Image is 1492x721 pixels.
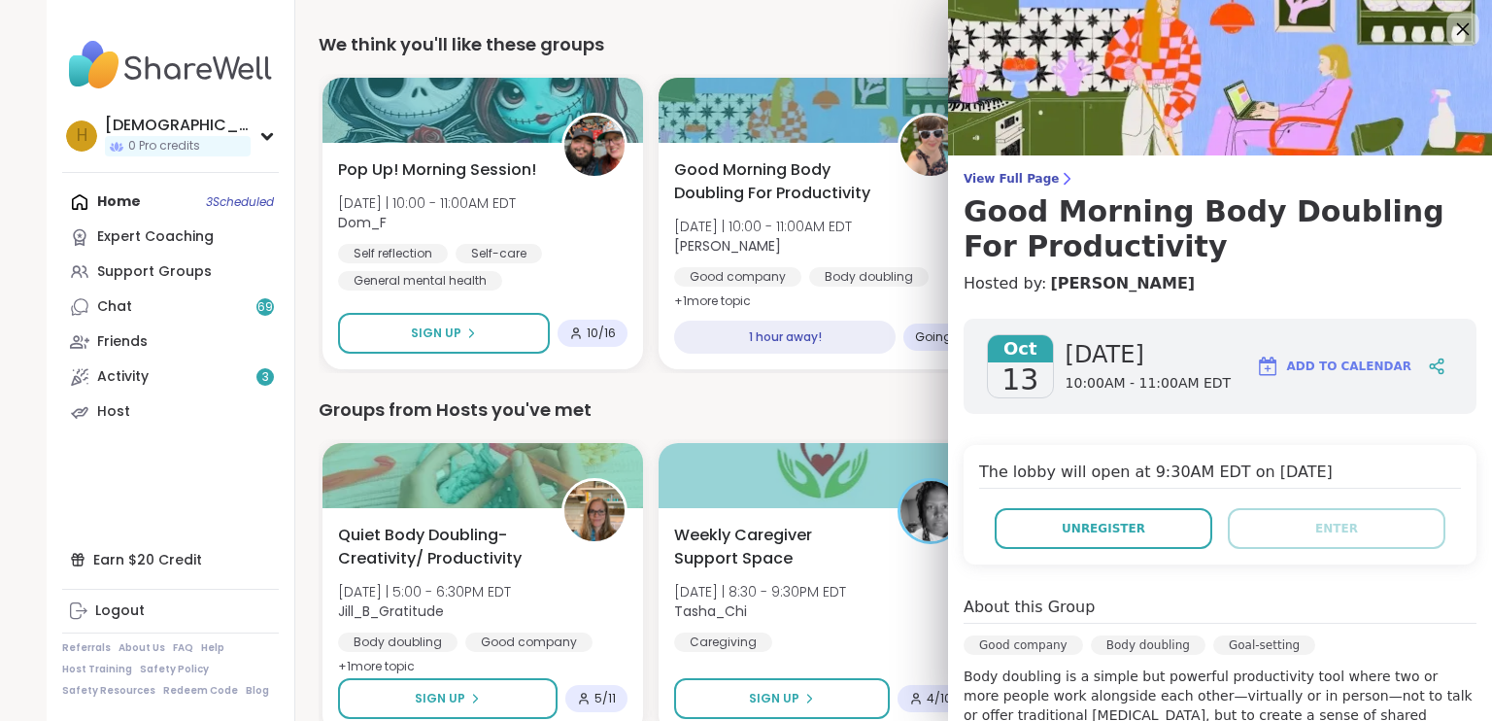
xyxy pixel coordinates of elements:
span: [DATE] | 10:00 - 11:00AM EDT [338,193,516,213]
a: Safety Policy [140,663,209,676]
div: Self-care [456,244,542,263]
div: Caregiving [674,633,772,652]
a: Friends [62,325,279,360]
div: Expert Coaching [97,227,214,247]
a: Blog [246,684,269,698]
span: [DATE] | 5:00 - 6:30PM EDT [338,582,511,601]
button: Sign Up [338,678,558,719]
span: Weekly Caregiver Support Space [674,524,876,570]
span: 0 Pro credits [128,138,200,154]
img: Tasha_Chi [900,481,961,541]
img: ShareWell Logomark [1256,355,1279,378]
b: Tasha_Chi [674,601,747,621]
span: Pop Up! Morning Session! [338,158,536,182]
div: Self reflection [338,244,448,263]
div: Logout [95,601,145,621]
div: Earn $20 Credit [62,542,279,577]
div: Good company [465,633,593,652]
span: Going [915,329,952,345]
span: 10:00AM - 11:00AM EDT [1066,374,1232,394]
div: Support Groups [97,262,212,282]
a: Referrals [62,641,111,655]
button: Enter [1228,508,1445,549]
span: Enter [1315,520,1358,537]
div: Chat [97,297,132,317]
b: Jill_B_Gratitude [338,601,444,621]
a: Host Training [62,663,132,676]
span: 3 [262,369,269,386]
a: Redeem Code [163,684,238,698]
a: Support Groups [62,255,279,290]
a: About Us [119,641,165,655]
span: Add to Calendar [1287,358,1411,375]
span: Sign Up [411,325,461,342]
div: Good company [674,267,801,287]
a: Expert Coaching [62,220,279,255]
div: [DEMOGRAPHIC_DATA] [105,115,251,136]
button: Sign Up [338,313,550,354]
a: Host [62,395,279,429]
h4: The lobby will open at 9:30AM EDT on [DATE] [979,461,1461,489]
span: [DATE] | 8:30 - 9:30PM EDT [674,582,846,601]
div: Body doubling [338,633,458,652]
button: Add to Calendar [1247,343,1420,390]
a: View Full PageGood Morning Body Doubling For Productivity [964,171,1476,264]
img: Dom_F [564,116,625,176]
span: 5 / 11 [594,691,616,706]
div: We think you'll like these groups [319,31,1422,58]
h4: Hosted by: [964,272,1476,295]
b: Dom_F [338,213,387,232]
span: 69 [257,299,273,316]
span: Oct [988,335,1053,362]
div: Good company [964,635,1083,655]
a: Safety Resources [62,684,155,698]
span: [DATE] | 10:00 - 11:00AM EDT [674,217,852,236]
span: View Full Page [964,171,1476,187]
h4: About this Group [964,596,1095,619]
span: Sign Up [749,690,799,707]
div: Activity [97,367,149,387]
span: 4 / 10 [927,691,952,706]
button: Sign Up [674,678,890,719]
div: General mental health [338,271,502,291]
span: h [77,123,87,149]
a: Logout [62,594,279,629]
div: Friends [97,332,148,352]
span: [DATE] [1066,339,1232,370]
b: [PERSON_NAME] [674,236,781,256]
div: Body doubling [809,267,929,287]
img: Adrienne_QueenOfTheDawn [900,116,961,176]
span: Quiet Body Doubling- Creativity/ Productivity [338,524,540,570]
a: Chat69 [62,290,279,325]
img: Jill_B_Gratitude [564,481,625,541]
span: 10 / 16 [587,326,616,341]
span: Unregister [1062,520,1145,537]
a: Activity3 [62,360,279,395]
span: Good Morning Body Doubling For Productivity [674,158,876,205]
button: Unregister [995,508,1212,549]
a: FAQ [173,641,193,655]
div: 1 hour away! [674,321,896,354]
span: 13 [1001,362,1038,397]
div: Body doubling [1091,635,1205,655]
a: Help [201,641,224,655]
div: Groups from Hosts you've met [319,396,1422,424]
span: Sign Up [415,690,465,707]
img: ShareWell Nav Logo [62,31,279,99]
div: Host [97,402,130,422]
div: Goal-setting [1213,635,1315,655]
a: [PERSON_NAME] [1050,272,1195,295]
h3: Good Morning Body Doubling For Productivity [964,194,1476,264]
